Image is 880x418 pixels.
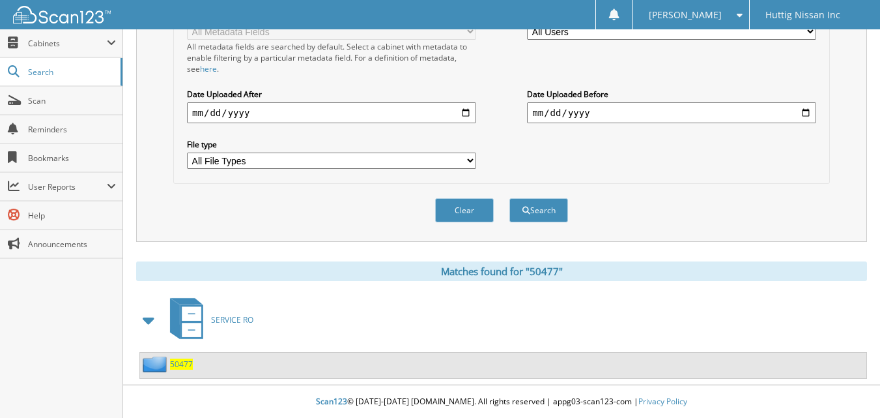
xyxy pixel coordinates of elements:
img: scan123-logo-white.svg [13,6,111,23]
a: here [200,63,217,74]
div: © [DATE]-[DATE] [DOMAIN_NAME]. All rights reserved | appg03-scan123-com | [123,386,880,418]
span: Scan123 [316,396,347,407]
div: All metadata fields are searched by default. Select a cabinet with metadata to enable filtering b... [187,41,476,74]
span: User Reports [28,181,107,192]
label: File type [187,139,476,150]
span: [PERSON_NAME] [649,11,722,19]
button: Search [509,198,568,222]
div: Matches found for "50477" [136,261,867,281]
label: Date Uploaded Before [527,89,816,100]
input: end [527,102,816,123]
span: Search [28,67,114,78]
span: Help [28,210,116,221]
label: Date Uploaded After [187,89,476,100]
span: Announcements [28,239,116,250]
img: folder2.png [143,356,170,372]
a: 50477 [170,359,193,370]
span: Cabinets [28,38,107,49]
span: Scan [28,95,116,106]
span: Reminders [28,124,116,135]
span: Bookmarks [28,153,116,164]
button: Clear [435,198,494,222]
a: Privacy Policy [638,396,687,407]
span: Huttig Nissan Inc [765,11,840,19]
iframe: Chat Widget [815,355,880,418]
input: start [187,102,476,123]
span: SERVICE RO [211,314,253,325]
a: SERVICE RO [162,294,253,346]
